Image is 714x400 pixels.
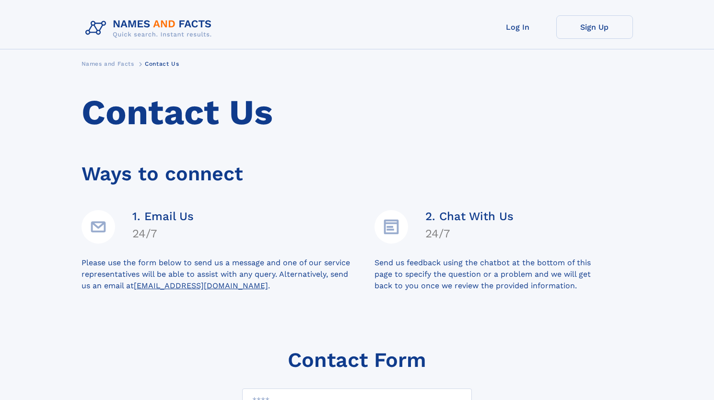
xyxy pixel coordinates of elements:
[82,93,633,133] h1: Contact Us
[82,257,375,292] div: Please use the form below to send us a message and one of our service representatives will be abl...
[132,227,194,240] h4: 24/7
[82,149,633,189] div: Ways to connect
[134,281,268,290] a: [EMAIL_ADDRESS][DOMAIN_NAME]
[425,227,514,240] h4: 24/7
[82,210,115,244] img: Email Address Icon
[375,257,633,292] div: Send us feedback using the chatbot at the bottom of this page to specify the question or a proble...
[82,15,220,41] img: Logo Names and Facts
[375,210,408,244] img: Details Icon
[556,15,633,39] a: Sign Up
[132,210,194,223] h4: 1. Email Us
[82,58,134,70] a: Names and Facts
[480,15,556,39] a: Log In
[288,348,426,372] h1: Contact Form
[425,210,514,223] h4: 2. Chat With Us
